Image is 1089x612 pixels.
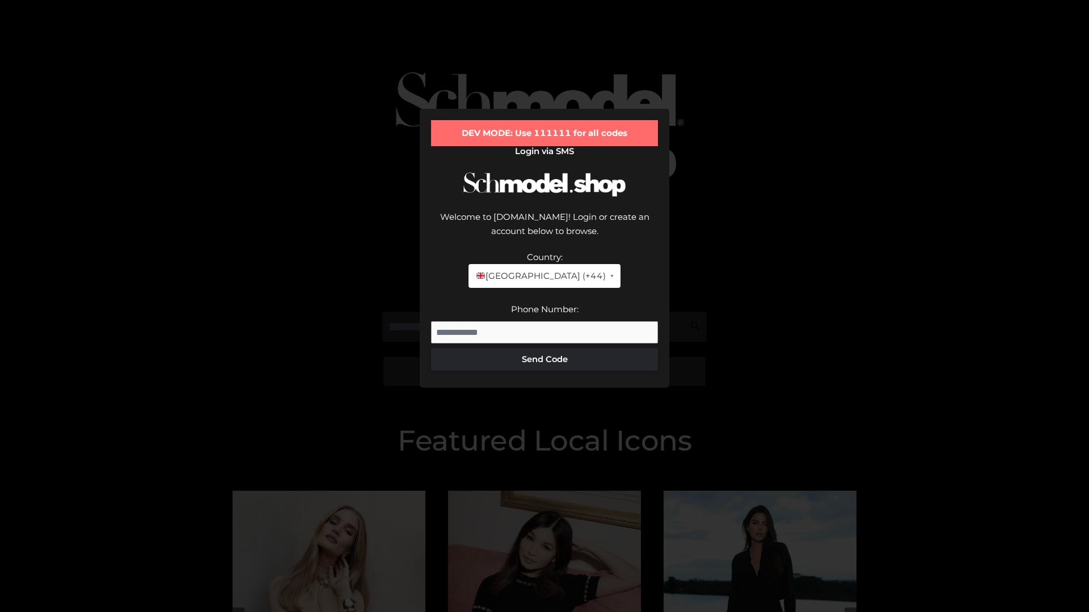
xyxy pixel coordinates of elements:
div: DEV MODE: Use 111111 for all codes [431,120,658,146]
span: [GEOGRAPHIC_DATA] (+44) [475,269,605,283]
label: Country: [527,252,563,262]
h2: Login via SMS [431,146,658,156]
img: Schmodel Logo [459,162,630,207]
div: Welcome to [DOMAIN_NAME]! Login or create an account below to browse. [431,210,658,250]
label: Phone Number: [511,304,579,314]
img: 🇬🇧 [476,271,485,280]
button: Send Code [431,348,658,371]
